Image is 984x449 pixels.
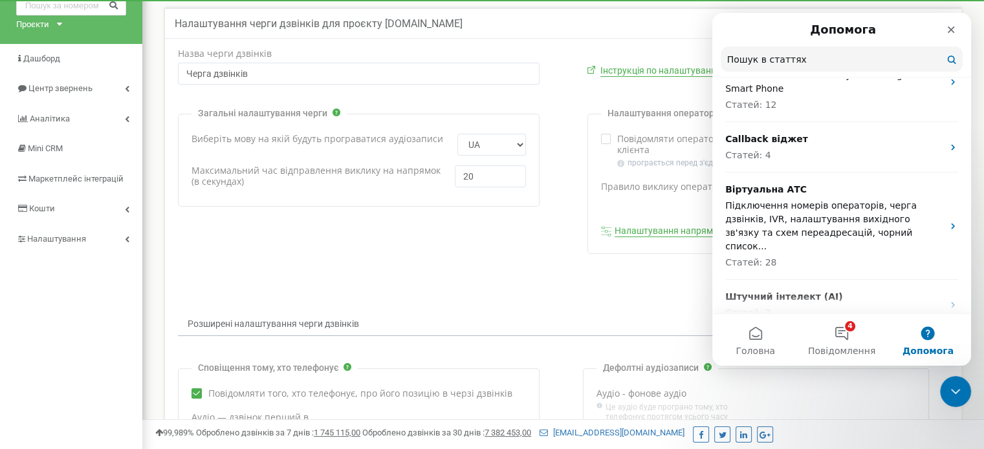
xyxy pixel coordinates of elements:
p: Налаштування операторів [607,108,722,119]
label: Аудіо — дзвінок перший в [GEOGRAPHIC_DATA] [191,412,347,434]
a: Налаштування напрямків (операторів) [615,225,781,237]
span: Оброблено дзвінків за 30 днів : [362,428,531,437]
p: Дефолтні аудіозаписи [603,362,699,373]
span: 99,989% [155,428,194,437]
label: Назва черги дзвінків [178,48,467,59]
a: [EMAIL_ADDRESS][DOMAIN_NAME] [540,428,684,437]
span: Центр звернень [28,83,93,93]
u: 7 382 453,00 [485,428,531,437]
p: Розширені налаштування черги дзвінків [188,318,934,329]
span: Це аудіо буде програно тому, хто телефонує протягом усього часу очікування в черзі [606,402,751,430]
iframe: Intercom live chat [712,13,971,366]
span: Кошти [29,204,55,213]
iframe: Intercom live chat [940,376,971,407]
span: Налаштування [27,234,86,244]
p: Сповіщення тому, хто телефонує [198,362,338,373]
label: Повідомляти того, хто телефонує, про його позицію в черзі дзвінків [208,388,526,399]
a: Інструкція по налаштуванню черги дзвінків [600,65,785,77]
label: Правило виклику операторів [601,182,768,193]
label: Виберіть мову на якій будуть програватися аудіозаписи [191,134,444,145]
h5: Налаштування черги дзвінків для проєкту [DOMAIN_NAME] [175,18,463,30]
span: Аналiтика [30,114,70,123]
u: 1 745 115,00 [314,428,360,437]
label: Повідомляти оператору про тривалість очікування клієнта [617,134,871,156]
span: Дашборд [23,54,60,63]
p: програється перед з'єднанням [617,158,935,167]
span: Оброблено дзвінків за 7 днів : [196,428,360,437]
p: Загальні налаштування черги [198,108,327,119]
span: Mini CRM [28,143,63,153]
label: Максимальний час відправлення виклику на напрямок (в секундах) [191,165,442,187]
span: Маркетплейс інтеграцій [28,174,124,183]
label: Аудіо - фонове аудіо [596,388,752,399]
div: Проєкти [16,19,49,31]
